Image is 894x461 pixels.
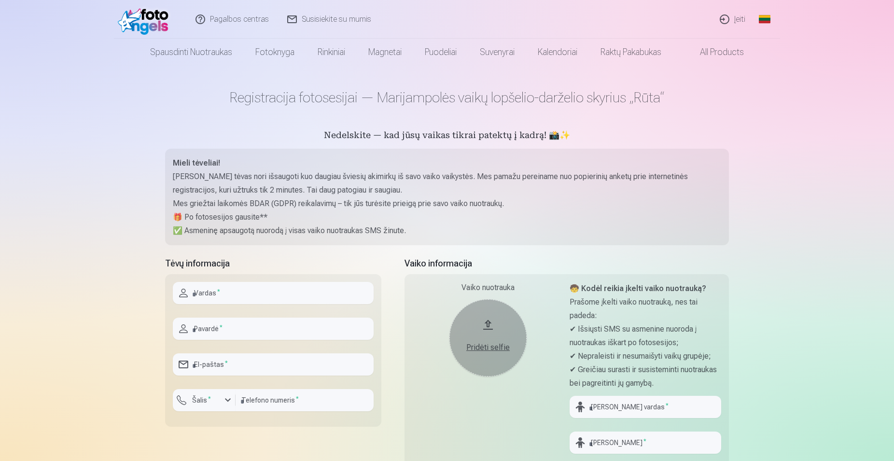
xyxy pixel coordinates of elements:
[173,210,721,224] p: 🎁 Po fotosesijos gausite**
[589,39,673,66] a: Raktų pakabukas
[244,39,306,66] a: Fotoknyga
[449,299,527,377] button: Pridėti selfie
[173,197,721,210] p: Mes griežtai laikomės BDAR (GDPR) reikalavimų – tik jūs turėsite prieigą prie savo vaiko nuotraukų.
[357,39,413,66] a: Magnetai
[139,39,244,66] a: Spausdinti nuotraukas
[570,349,721,363] p: ✔ Nepraleisti ir nesumaišyti vaikų grupėje;
[412,282,564,293] div: Vaiko nuotrauka
[165,129,729,143] h5: Nedelskite — kad jūsų vaikas tikrai patektų į kadrą! 📸✨
[570,322,721,349] p: ✔ Išsiųsti SMS su asmenine nuoroda į nuotraukas iškart po fotosesijos;
[413,39,468,66] a: Puodeliai
[118,4,173,35] img: /fa2
[570,295,721,322] p: Prašome įkelti vaiko nuotrauką, nes tai padeda:
[188,395,215,405] label: Šalis
[570,363,721,390] p: ✔ Greičiau surasti ir susisteminti nuotraukas bei pagreitinti jų gamybą.
[570,284,706,293] strong: 🧒 Kodėl reikia įkelti vaiko nuotrauką?
[526,39,589,66] a: Kalendoriai
[306,39,357,66] a: Rinkiniai
[173,224,721,237] p: ✅ Asmeninę apsaugotą nuorodą į visas vaiko nuotraukas SMS žinute.
[165,89,729,106] h1: Registracija fotosesijai — Marijampolės vaikų lopšelio-darželio skyrius „Rūta“
[405,257,729,270] h5: Vaiko informacija
[173,158,220,168] strong: Mieli tėveliai!
[173,170,721,197] p: [PERSON_NAME] tėvas nori išsaugoti kuo daugiau šviesių akimirkų iš savo vaiko vaikystės. Mes pama...
[173,389,236,411] button: Šalis*
[459,342,517,353] div: Pridėti selfie
[673,39,755,66] a: All products
[165,257,381,270] h5: Tėvų informacija
[468,39,526,66] a: Suvenyrai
